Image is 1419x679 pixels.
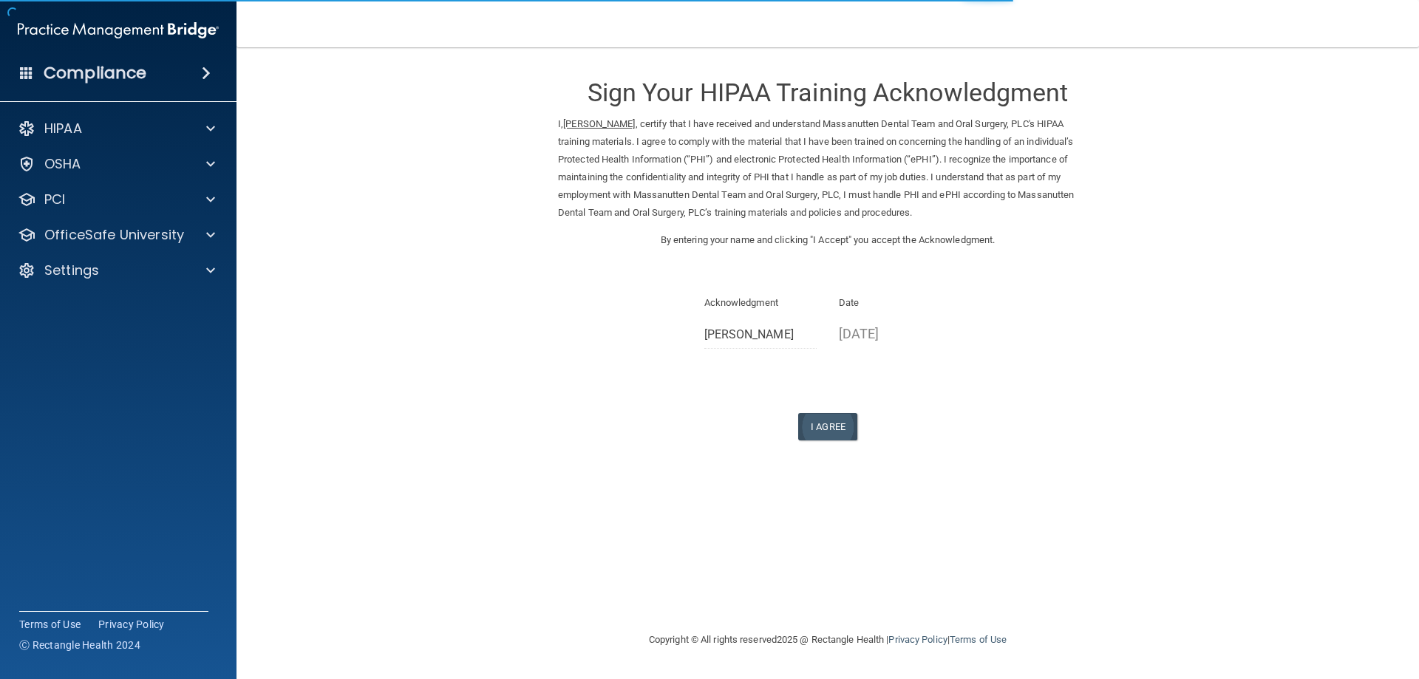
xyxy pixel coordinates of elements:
p: OfficeSafe University [44,226,184,244]
p: Settings [44,262,99,279]
p: OSHA [44,155,81,173]
p: [DATE] [839,321,952,346]
p: HIPAA [44,120,82,137]
h4: Compliance [44,63,146,83]
a: Terms of Use [950,634,1007,645]
button: I Agree [798,413,857,440]
div: Copyright © All rights reserved 2025 @ Rectangle Health | | [558,616,1098,663]
a: Terms of Use [19,617,81,632]
a: OfficeSafe University [18,226,215,244]
span: Ⓒ Rectangle Health 2024 [19,638,140,652]
img: PMB logo [18,16,219,45]
a: Settings [18,262,215,279]
p: Date [839,294,952,312]
a: HIPAA [18,120,215,137]
a: Privacy Policy [98,617,165,632]
h3: Sign Your HIPAA Training Acknowledgment [558,79,1098,106]
input: Full Name [704,321,817,349]
p: By entering your name and clicking "I Accept" you accept the Acknowledgment. [558,231,1098,249]
p: Acknowledgment [704,294,817,312]
p: PCI [44,191,65,208]
a: Privacy Policy [888,634,947,645]
a: OSHA [18,155,215,173]
a: PCI [18,191,215,208]
ins: [PERSON_NAME] [563,118,635,129]
p: I, , certify that I have received and understand Massanutten Dental Team and Oral Surgery, PLC's ... [558,115,1098,222]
